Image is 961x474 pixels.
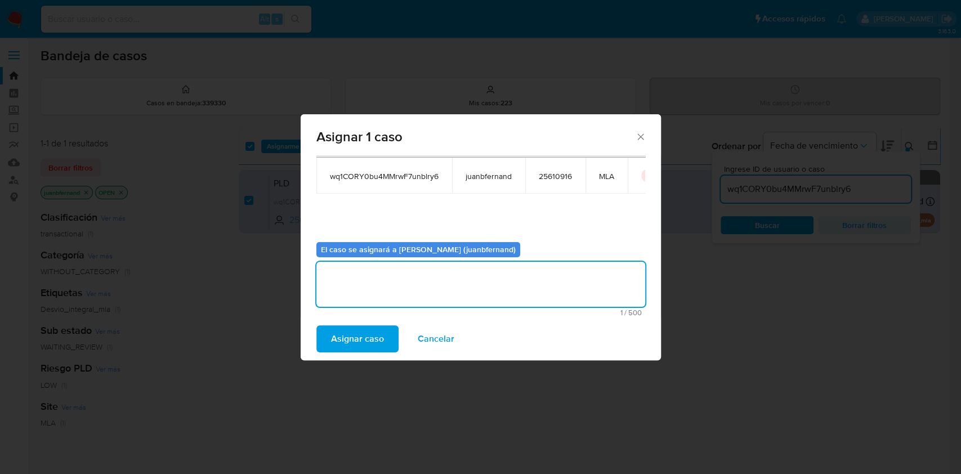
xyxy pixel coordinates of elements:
[641,169,655,182] button: icon-button
[466,171,512,181] span: juanbfernand
[321,244,516,255] b: El caso se asignará a [PERSON_NAME] (juanbfernand)
[403,325,469,352] button: Cancelar
[316,325,399,352] button: Asignar caso
[330,171,439,181] span: wq1CORY0bu4MMrwF7unblry6
[418,327,454,351] span: Cancelar
[539,171,572,181] span: 25610916
[320,309,642,316] span: Máximo 500 caracteres
[316,130,636,144] span: Asignar 1 caso
[599,171,614,181] span: MLA
[635,131,645,141] button: Cerrar ventana
[301,114,661,360] div: assign-modal
[331,327,384,351] span: Asignar caso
